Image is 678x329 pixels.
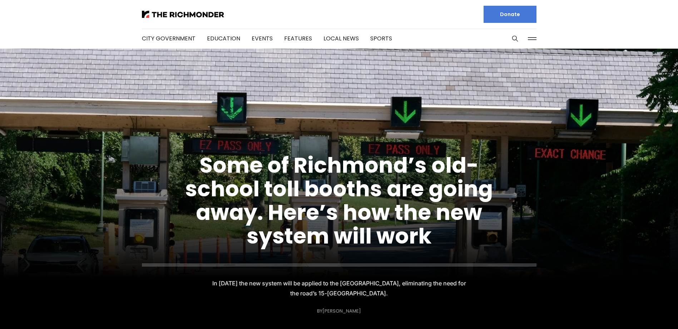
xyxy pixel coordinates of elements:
[510,33,520,44] button: Search this site
[185,150,493,251] a: Some of Richmond’s old-school toll booths are going away. Here’s how the new system will work
[142,11,224,18] img: The Richmonder
[317,308,361,314] div: By
[212,278,466,298] p: In [DATE] the new system will be applied to the [GEOGRAPHIC_DATA], eliminating the need for the r...
[323,34,359,43] a: Local News
[142,34,196,43] a: City Government
[252,34,273,43] a: Events
[370,34,392,43] a: Sports
[207,34,240,43] a: Education
[284,34,312,43] a: Features
[484,6,536,23] a: Donate
[322,308,361,314] a: [PERSON_NAME]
